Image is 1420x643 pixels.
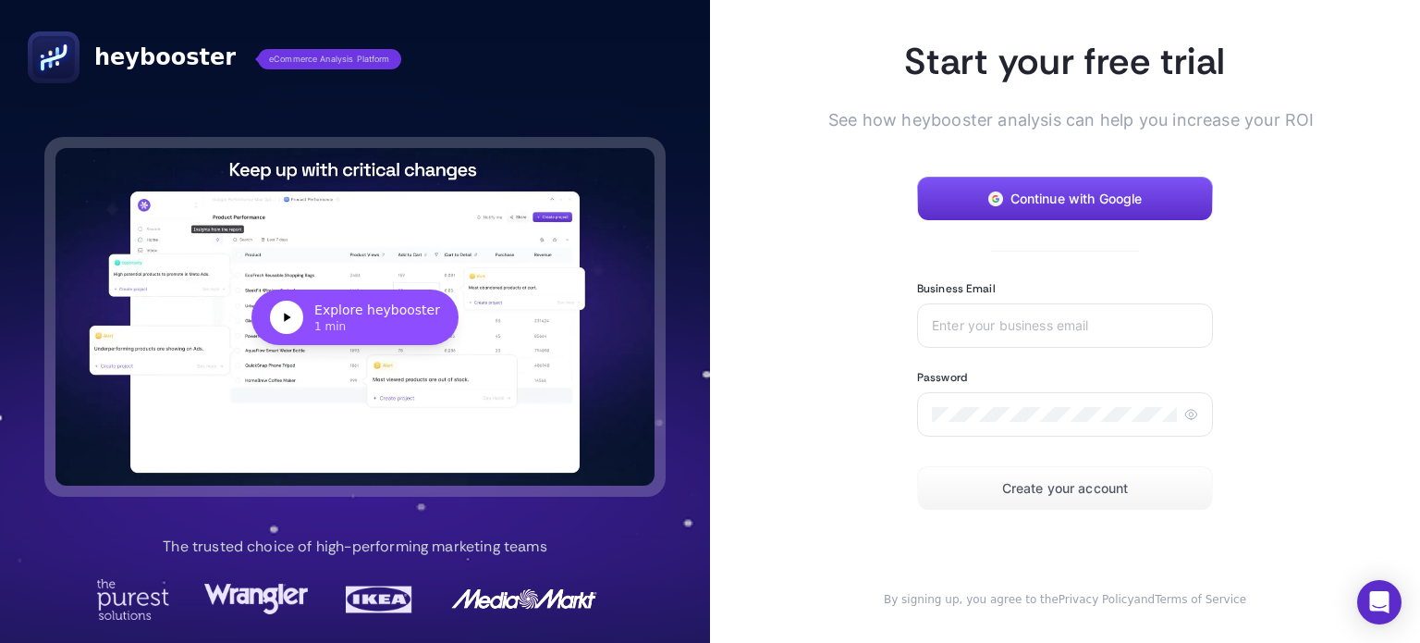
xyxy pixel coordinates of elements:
img: Wrangler [204,579,308,620]
a: Privacy Policy [1059,593,1134,606]
div: and [858,592,1272,607]
img: Ikea [342,579,416,620]
div: Open Intercom Messenger [1357,580,1402,624]
p: The trusted choice of high-performing marketing teams [163,536,546,558]
img: Purest [96,579,170,620]
button: Explore heybooster1 min [55,148,655,486]
span: By signing up, you agree to the [884,593,1059,606]
label: Password [917,370,967,385]
span: Continue with Google [1010,192,1143,206]
span: See how heybooster analysis can help you increase your ROI [828,107,1272,132]
button: Continue with Google [917,177,1213,221]
span: Create your account [1002,481,1129,496]
a: heyboostereCommerce Analysis Platform [28,31,401,83]
span: heybooster [94,43,236,72]
div: Explore heybooster [314,301,440,319]
button: Create your account [917,466,1213,511]
span: eCommerce Analysis Platform [258,49,401,69]
img: MediaMarkt [450,579,598,620]
input: Enter your business email [932,318,1198,333]
div: 1 min [314,319,440,334]
label: Business Email [917,281,996,296]
a: Terms of Service [1155,593,1246,606]
h1: Start your free trial [858,37,1272,85]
